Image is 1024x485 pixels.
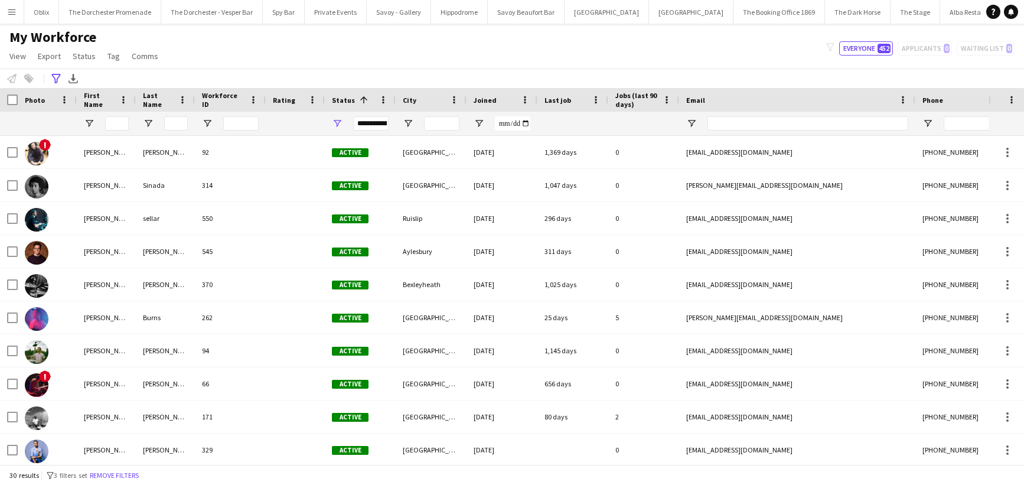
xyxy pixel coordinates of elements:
[679,235,915,268] div: [EMAIL_ADDRESS][DOMAIN_NAME]
[488,1,565,24] button: Savoy Beaufort Bar
[467,235,537,268] div: [DATE]
[537,367,608,400] div: 656 days
[878,44,891,53] span: 452
[467,202,537,235] div: [DATE]
[467,434,537,466] div: [DATE]
[825,1,891,24] button: The Dark Horse
[608,367,679,400] div: 0
[332,281,368,289] span: Active
[679,268,915,301] div: [EMAIL_ADDRESS][DOMAIN_NAME]
[332,96,355,105] span: Status
[77,202,136,235] div: [PERSON_NAME]
[396,334,467,367] div: [GEOGRAPHIC_DATA]
[136,367,195,400] div: [PERSON_NAME]
[84,91,115,109] span: First Name
[474,118,484,129] button: Open Filter Menu
[608,301,679,334] div: 5
[649,1,733,24] button: [GEOGRAPHIC_DATA]
[195,434,266,466] div: 329
[38,51,61,61] span: Export
[49,71,63,86] app-action-btn: Advanced filters
[396,235,467,268] div: Aylesbury
[25,142,48,165] img: Alexis Nunez
[77,401,136,433] div: [PERSON_NAME]
[608,202,679,235] div: 0
[537,235,608,268] div: 311 days
[608,169,679,201] div: 0
[68,48,100,64] a: Status
[922,118,933,129] button: Open Filter Menu
[25,175,48,198] img: Ayman Sinada
[332,148,368,157] span: Active
[679,169,915,201] div: [PERSON_NAME][EMAIL_ADDRESS][DOMAIN_NAME]
[679,301,915,334] div: [PERSON_NAME][EMAIL_ADDRESS][DOMAIN_NAME]
[467,401,537,433] div: [DATE]
[608,434,679,466] div: 0
[25,406,48,430] img: Jerome Johnson
[105,116,129,131] input: First Name Filter Input
[103,48,125,64] a: Tag
[195,202,266,235] div: 550
[24,1,59,24] button: Oblix
[891,1,940,24] button: The Stage
[136,169,195,201] div: Sinada
[474,96,497,105] span: Joined
[922,96,943,105] span: Phone
[132,51,158,61] span: Comms
[202,91,244,109] span: Workforce ID
[679,202,915,235] div: [EMAIL_ADDRESS][DOMAIN_NAME]
[396,202,467,235] div: Ruislip
[136,202,195,235] div: sellar
[396,268,467,301] div: Bexleyheath
[54,471,87,480] span: 3 filters set
[77,367,136,400] div: [PERSON_NAME]
[396,434,467,466] div: [GEOGRAPHIC_DATA]
[161,1,263,24] button: The Dorchester - Vesper Bar
[127,48,163,64] a: Comms
[332,446,368,455] span: Active
[839,41,893,56] button: Everyone452
[707,116,908,131] input: Email Filter Input
[332,214,368,223] span: Active
[25,241,48,265] img: Danny Newell
[679,334,915,367] div: [EMAIL_ADDRESS][DOMAIN_NAME]
[223,116,259,131] input: Workforce ID Filter Input
[195,136,266,168] div: 92
[195,334,266,367] div: 94
[467,301,537,334] div: [DATE]
[332,413,368,422] span: Active
[608,334,679,367] div: 0
[679,367,915,400] div: [EMAIL_ADDRESS][DOMAIN_NAME]
[136,334,195,367] div: [PERSON_NAME]
[495,116,530,131] input: Joined Filter Input
[537,301,608,334] div: 25 days
[537,136,608,168] div: 1,369 days
[136,136,195,168] div: [PERSON_NAME]
[9,51,26,61] span: View
[679,136,915,168] div: [EMAIL_ADDRESS][DOMAIN_NAME]
[537,401,608,433] div: 80 days
[467,136,537,168] div: [DATE]
[73,51,96,61] span: Status
[332,118,343,129] button: Open Filter Menu
[5,48,31,64] a: View
[77,136,136,168] div: [PERSON_NAME]
[537,169,608,201] div: 1,047 days
[431,1,488,24] button: Hippodrome
[84,118,94,129] button: Open Filter Menu
[467,169,537,201] div: [DATE]
[33,48,66,64] a: Export
[195,301,266,334] div: 262
[25,274,48,298] img: Dornik Leigh
[565,1,649,24] button: [GEOGRAPHIC_DATA]
[77,434,136,466] div: [PERSON_NAME]
[332,380,368,389] span: Active
[332,347,368,356] span: Active
[537,268,608,301] div: 1,025 days
[25,440,48,463] img: Jim Cornelissen
[195,367,266,400] div: 66
[608,268,679,301] div: 0
[305,1,367,24] button: Private Events
[136,301,195,334] div: Burns
[136,268,195,301] div: [PERSON_NAME]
